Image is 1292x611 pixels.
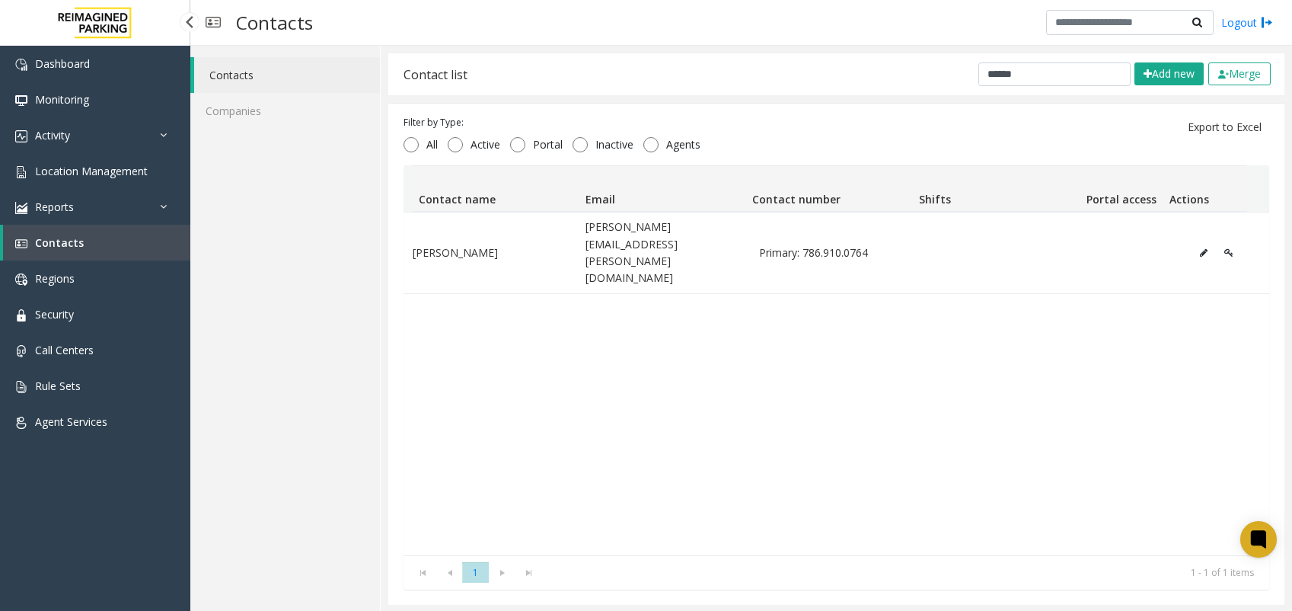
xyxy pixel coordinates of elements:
kendo-pager-info: 1 - 1 of 1 items [551,566,1254,579]
span: Location Management [35,164,148,178]
img: 'icon' [15,94,27,107]
span: Portal [525,137,570,152]
button: Merge [1208,62,1271,85]
button: Edit Portal Access [1216,242,1242,264]
th: Contact number [746,166,913,212]
span: Monitoring [35,92,89,107]
a: Contacts [194,57,380,93]
span: Inactive [588,137,641,152]
input: Inactive [573,137,588,152]
span: Primary: 786.910.0764 [759,245,914,261]
th: Portal access [1080,166,1163,212]
td: [PERSON_NAME] [404,213,576,293]
img: check [1218,70,1229,79]
img: 'icon' [15,130,27,142]
td: [PERSON_NAME][EMAIL_ADDRESS][PERSON_NAME][DOMAIN_NAME] [576,213,749,293]
input: Agents [643,137,659,152]
input: Active [448,137,463,152]
div: Filter by Type: [404,116,708,130]
h3: Contacts [228,4,321,41]
span: Call Centers [35,343,94,357]
th: Shifts [913,166,1080,212]
input: Portal [510,137,525,152]
th: Email [579,166,746,212]
a: Logout [1221,14,1273,30]
img: 'icon' [15,345,27,357]
div: Contact list [404,65,467,85]
img: 'icon' [15,381,27,393]
span: Reports [35,200,74,214]
img: 'icon' [15,59,27,71]
img: 'icon' [15,202,27,214]
img: 'icon' [15,274,27,286]
span: Activity [35,128,70,142]
img: 'icon' [15,166,27,178]
span: Regions [35,271,75,286]
img: 'icon' [15,238,27,250]
button: Edit [1192,242,1216,264]
button: Add new [1134,62,1204,85]
th: Contact name [413,166,579,212]
a: Companies [190,93,380,129]
img: logout [1261,14,1273,30]
button: Export to Excel [1179,115,1271,139]
img: 'icon' [15,417,27,429]
img: pageIcon [206,4,221,41]
span: Security [35,307,74,321]
span: Active [463,137,508,152]
span: Agent Services [35,414,107,429]
img: 'icon' [15,309,27,321]
span: Contacts [35,235,84,250]
div: Data table [404,165,1269,555]
span: All [419,137,445,152]
span: Agents [659,137,708,152]
span: Page 1 [462,562,489,583]
span: Dashboard [35,56,90,71]
span: Rule Sets [35,379,81,393]
th: Actions [1163,166,1247,212]
a: Contacts [3,225,190,261]
input: All [404,137,419,152]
